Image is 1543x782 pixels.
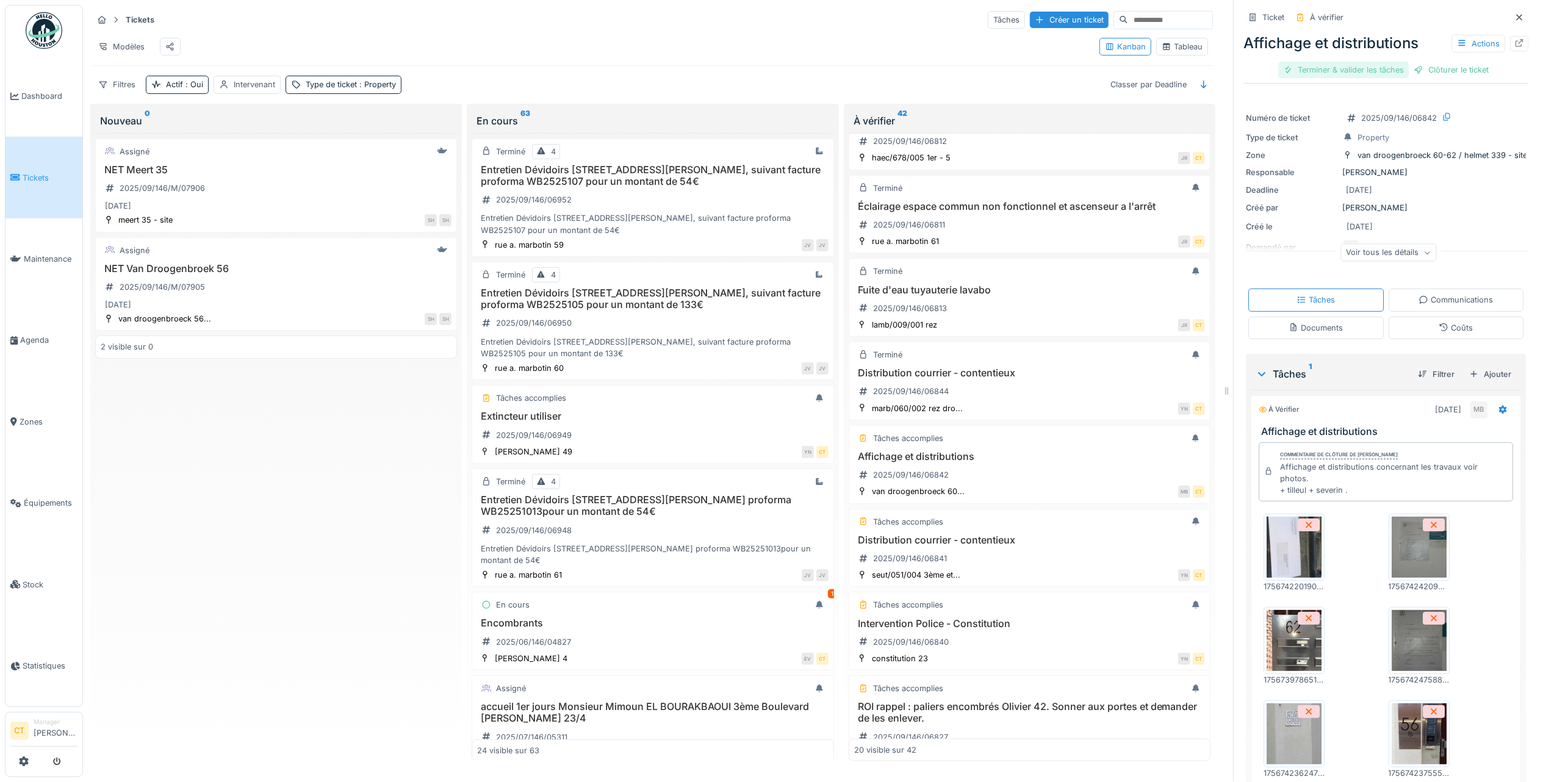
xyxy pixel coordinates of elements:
div: 2025/09/146/06952 [496,194,572,206]
div: [PERSON_NAME] [1246,167,1526,178]
div: 4 [551,476,556,487]
div: CT [1193,569,1205,581]
div: À vérifier [1310,12,1343,23]
span: Dashboard [21,90,77,102]
div: 24 visible sur 63 [477,744,539,756]
div: Tâches accomplies [873,683,943,694]
h3: ROI rappel : paliers encombrés Olivier 42. Sonner aux portes et demander de les enlever. [854,701,1205,724]
div: 2 visible sur 0 [101,341,153,353]
div: Entretien Dévidoirs [STREET_ADDRESS][PERSON_NAME] proforma WB25251013pour un montant de 54€ [477,543,828,566]
div: CT [1193,486,1205,498]
div: Terminé [496,476,525,487]
div: YN [1178,403,1190,415]
div: [PERSON_NAME] [1246,202,1526,213]
div: 2025/09/146/06827 [873,731,948,743]
div: Zone [1246,149,1337,161]
div: marb/060/002 rez dro... [872,403,963,414]
div: Classer par Deadline [1105,76,1192,93]
div: Coûts [1439,322,1473,334]
div: Voir tous les détails [1340,244,1436,262]
div: Entretien Dévidoirs [STREET_ADDRESS][PERSON_NAME], suivant facture proforma WB2525105 pour un mon... [477,336,828,359]
div: SH [439,313,451,325]
div: Créer un ticket [1030,12,1109,28]
div: constitution 23 [872,653,928,664]
div: MB [1470,401,1487,418]
div: 2025/09/146/06842 [873,469,949,481]
span: Stock [23,579,77,590]
div: rue a. marbotin 61 [872,235,939,247]
div: En cours [477,113,829,128]
div: Créé le [1246,221,1337,232]
div: Entretien Dévidoirs [STREET_ADDRESS][PERSON_NAME], suivant facture proforma WB2525107 pour un mon... [477,212,828,235]
div: 2025/09/146/06811 [873,219,945,231]
div: seut/051/004 3ème et... [872,569,960,581]
sup: 42 [897,113,907,128]
div: Documents [1289,322,1343,334]
img: az53zyfujr4tr5s0pk8zqly8xzs5 [1267,610,1322,671]
div: Terminer & valider les tâches [1278,62,1409,78]
div: rue a. marbotin 61 [495,569,562,581]
div: YN [1178,653,1190,665]
div: Tâches [1297,294,1335,306]
h3: Intervention Police - Constitution [854,618,1205,630]
span: Équipements [24,497,77,509]
div: JV [802,362,814,375]
div: rue a. marbotin 59 [495,239,564,251]
div: Terminé [873,349,902,361]
div: 2025/09/146/06950 [496,317,572,329]
h3: Fuite d'eau tuyauterie lavabo [854,284,1205,296]
div: Filtres [93,76,141,93]
img: 3tjf16ri6t6egdlknjbno2qgksul [1392,703,1447,764]
div: Tâches accomplies [873,516,943,528]
div: Modèles [93,38,150,56]
div: CT [1193,319,1205,331]
div: CT [1193,403,1205,415]
div: À vérifier [854,113,1206,128]
div: [DATE] [1347,221,1373,232]
div: MB [1178,486,1190,498]
div: Tâches accomplies [496,392,566,404]
a: Statistiques [5,625,82,706]
span: : Property [357,80,396,89]
span: Statistiques [23,660,77,672]
h3: accueil 1er jours Monsieur Mimoun EL BOURAKBAOUI 3ème Boulevard [PERSON_NAME] 23/4 [477,701,828,724]
div: 2025/06/146/04827 [496,636,571,648]
div: Tableau [1162,41,1203,52]
a: Zones [5,381,82,462]
div: Terminé [496,146,525,157]
a: Équipements [5,462,82,543]
div: van droogenbroeck 60... [872,486,965,497]
div: Filtrer [1413,366,1459,382]
div: Ajouter [1464,366,1516,382]
div: Terminé [873,265,902,277]
span: Tickets [23,172,77,184]
div: Tâches accomplies [873,599,943,611]
a: Dashboard [5,56,82,137]
div: Terminé [873,182,902,194]
div: CT [816,446,829,458]
div: van droogenbroeck 60-62 / helmet 339 - site [1358,149,1527,161]
div: [DATE] [1346,184,1372,196]
div: CT [816,653,829,665]
div: 20 visible sur 42 [854,744,916,756]
h3: Encombrants [477,617,828,629]
span: Agenda [20,334,77,346]
div: 2025/09/146/06949 [496,429,572,441]
div: Numéro de ticket [1246,112,1337,124]
div: meert 35 - site [118,214,173,226]
div: SH [439,214,451,226]
img: tjo31l4avqrpxdij6vufs87x2k6e [1392,517,1447,578]
div: Assigné [120,146,149,157]
sup: 0 [145,113,150,128]
h3: Distribution courrier - contentieux [854,534,1205,546]
div: Type de ticket [306,79,396,90]
div: 2025/09/146/06840 [873,636,949,648]
div: Assigné [496,683,526,694]
div: 2025/09/146/06842 [1361,112,1437,124]
div: Tâches [1256,367,1408,381]
span: Zones [20,416,77,428]
h3: Affichage et distributions [1261,426,1516,437]
a: Tickets [5,137,82,218]
div: 17567422019035430288924217624276.jpg [1264,581,1325,592]
div: 2025/09/146/06841 [873,553,947,564]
